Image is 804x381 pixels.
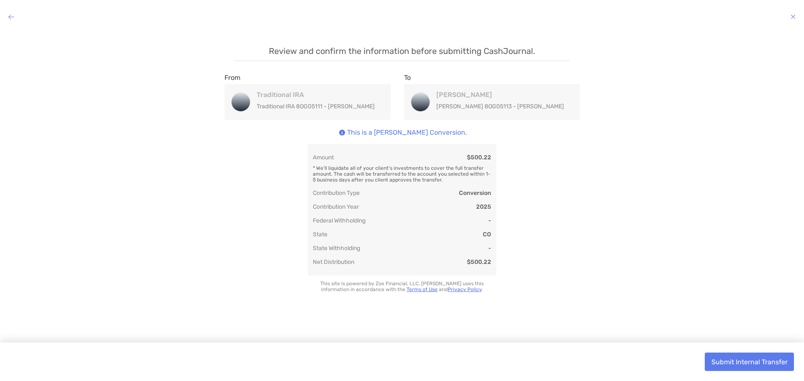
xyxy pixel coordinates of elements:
[436,101,564,112] p: [PERSON_NAME] 8OG05113 - [PERSON_NAME]
[313,258,354,266] div: Net Distribution
[488,217,491,224] div: -
[308,281,496,292] p: This site is powered by Zoe Financial, LLC. [PERSON_NAME] uses this information in accordance wit...
[313,161,491,183] div: * We'll liquidate all of your client's investments to cover the full transfer amount. The cash wi...
[313,245,360,252] div: State Withholding
[411,93,430,111] img: Roth IRA
[313,189,360,197] div: Contribution Type
[232,93,250,111] img: Traditional IRA
[339,130,345,136] img: Icon info
[404,74,411,82] label: To
[436,91,564,99] h4: [PERSON_NAME]
[467,154,491,161] div: $500.22
[313,154,334,161] div: Amount
[488,245,491,252] div: -
[257,101,375,112] p: Traditional IRA 8OG05111 - [PERSON_NAME]
[313,231,327,238] div: State
[407,286,438,292] a: Terms of Use
[347,128,467,138] p: This is a [PERSON_NAME] Conversion.
[224,74,240,82] label: From
[483,231,491,238] div: CO
[705,353,794,371] button: Submit Internal Transfer
[234,46,569,61] p: Review and confirm the information before submitting CashJournal.
[459,189,491,197] div: Conversion
[448,286,482,292] a: Privacy Policy
[313,217,366,224] div: Federal Withholding
[257,91,375,99] h4: Traditional IRA
[476,203,491,210] div: 2025
[467,258,491,266] div: $500.22
[313,203,359,210] div: Contribution Year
